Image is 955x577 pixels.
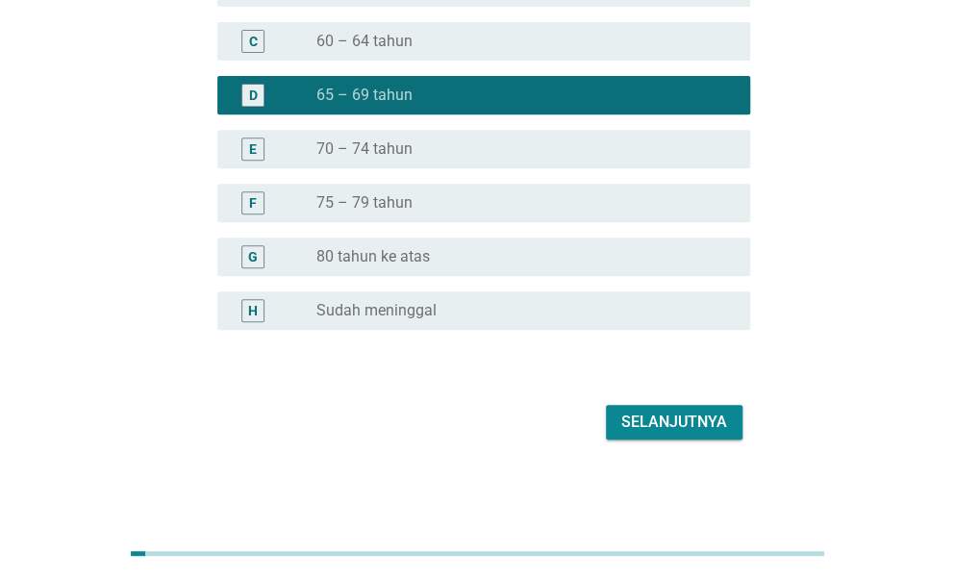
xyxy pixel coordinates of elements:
[316,86,413,105] label: 65 – 69 tahun
[316,32,413,51] label: 60 – 64 tahun
[249,31,258,51] div: C
[316,193,413,213] label: 75 – 79 tahun
[316,139,413,159] label: 70 – 74 tahun
[249,85,258,105] div: D
[248,300,258,320] div: H
[249,192,257,213] div: F
[606,405,742,439] button: Selanjutnya
[248,246,258,266] div: G
[316,301,437,320] label: Sudah meninggal
[621,411,727,434] div: Selanjutnya
[316,247,430,266] label: 80 tahun ke atas
[249,138,257,159] div: E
